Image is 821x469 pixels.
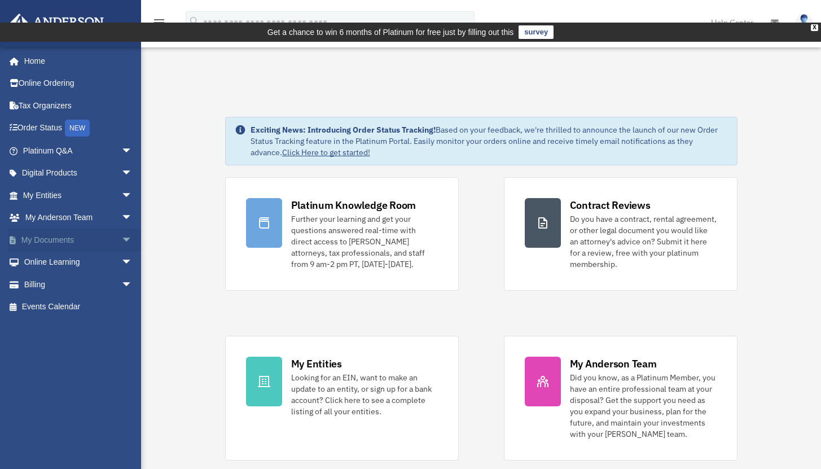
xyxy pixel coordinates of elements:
a: My Documentsarrow_drop_down [8,229,150,251]
a: Contract Reviews Do you have a contract, rental agreement, or other legal document you would like... [504,177,737,291]
div: Contract Reviews [570,198,651,212]
a: menu [152,20,166,29]
div: My Anderson Team [570,357,657,371]
span: arrow_drop_down [121,139,144,163]
div: My Entities [291,357,342,371]
a: Events Calendar [8,296,150,318]
i: search [188,15,201,28]
div: Platinum Knowledge Room [291,198,416,212]
a: My Anderson Team Did you know, as a Platinum Member, you have an entire professional team at your... [504,336,737,461]
div: Do you have a contract, rental agreement, or other legal document you would like an attorney's ad... [570,213,717,270]
div: close [811,24,818,31]
img: Anderson Advisors Platinum Portal [5,14,107,36]
div: Based on your feedback, we're thrilled to announce the launch of our new Order Status Tracking fe... [251,124,728,158]
a: My Anderson Teamarrow_drop_down [8,207,150,229]
a: survey [519,25,554,39]
a: Home [8,50,144,72]
a: Digital Productsarrow_drop_down [8,162,150,185]
span: arrow_drop_down [121,162,144,185]
a: Online Learningarrow_drop_down [8,251,150,274]
span: arrow_drop_down [121,184,144,207]
span: arrow_drop_down [121,251,144,274]
a: My Entities Looking for an EIN, want to make an update to an entity, or sign up for a bank accoun... [225,336,459,461]
a: Click Here to get started! [282,147,370,157]
span: arrow_drop_down [121,207,144,230]
span: arrow_drop_down [121,273,144,296]
a: My Entitiesarrow_drop_down [8,184,150,207]
a: Order StatusNEW [8,117,150,140]
img: User Pic [796,14,813,30]
div: Did you know, as a Platinum Member, you have an entire professional team at your disposal? Get th... [570,372,717,440]
i: menu [152,16,166,29]
span: arrow_drop_down [121,229,144,252]
div: Further your learning and get your questions answered real-time with direct access to [PERSON_NAM... [291,213,438,270]
div: Get a chance to win 6 months of Platinum for free just by filling out this [267,25,514,39]
a: Tax Organizers [8,94,150,117]
strong: Exciting News: Introducing Order Status Tracking! [251,125,436,135]
a: Platinum Q&Aarrow_drop_down [8,139,150,162]
a: Billingarrow_drop_down [8,273,150,296]
a: Platinum Knowledge Room Further your learning and get your questions answered real-time with dire... [225,177,459,291]
a: Online Ordering [8,72,150,95]
div: Looking for an EIN, want to make an update to an entity, or sign up for a bank account? Click her... [291,372,438,417]
div: NEW [65,120,90,137]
